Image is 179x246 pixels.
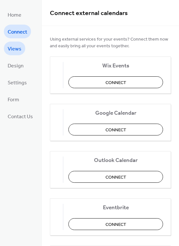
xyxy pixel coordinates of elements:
a: Settings [4,75,31,89]
a: Home [4,8,25,21]
span: Connect [105,221,126,228]
button: Connect [68,171,163,183]
span: Connect external calendars [50,7,128,19]
button: Connect [68,124,163,135]
a: Connect [4,25,31,38]
span: Google Calendar [68,110,163,117]
span: Connect [105,174,126,181]
span: Connect [8,27,27,37]
span: Eventbrite [68,204,163,211]
span: Design [8,61,24,71]
a: Form [4,92,23,106]
span: Form [8,95,19,105]
a: Views [4,42,25,55]
span: Contact Us [8,112,33,122]
a: Design [4,58,27,72]
span: Settings [8,78,27,88]
button: Connect [68,76,163,88]
span: Views [8,44,21,54]
span: Home [8,10,21,20]
span: Connect [105,80,126,86]
span: Wix Events [68,63,163,69]
button: Connect [68,218,163,230]
span: Connect [105,127,126,134]
span: Using external services for your events? Connect them now and easily bring all your events together. [50,36,171,50]
a: Contact Us [4,109,37,123]
span: Outlook Calendar [68,157,163,164]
